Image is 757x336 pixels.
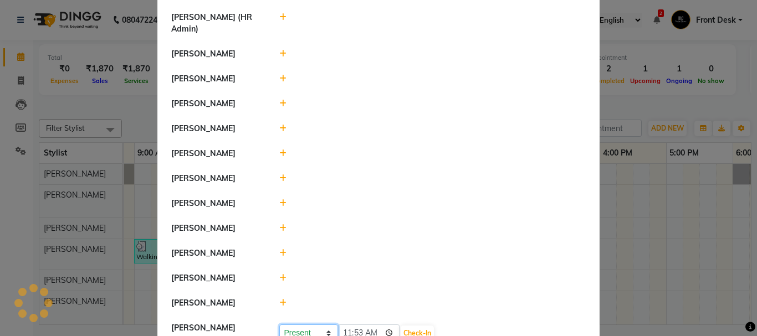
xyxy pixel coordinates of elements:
div: [PERSON_NAME] (HR Admin) [163,12,271,35]
div: [PERSON_NAME] [163,73,271,85]
div: [PERSON_NAME] [163,297,271,309]
div: [PERSON_NAME] [163,198,271,209]
div: [PERSON_NAME] [163,148,271,159]
div: [PERSON_NAME] [163,48,271,60]
div: [PERSON_NAME] [163,173,271,184]
div: [PERSON_NAME] [163,223,271,234]
div: [PERSON_NAME] [163,98,271,110]
div: [PERSON_NAME] [163,123,271,135]
div: [PERSON_NAME] [163,272,271,284]
div: [PERSON_NAME] [163,247,271,259]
